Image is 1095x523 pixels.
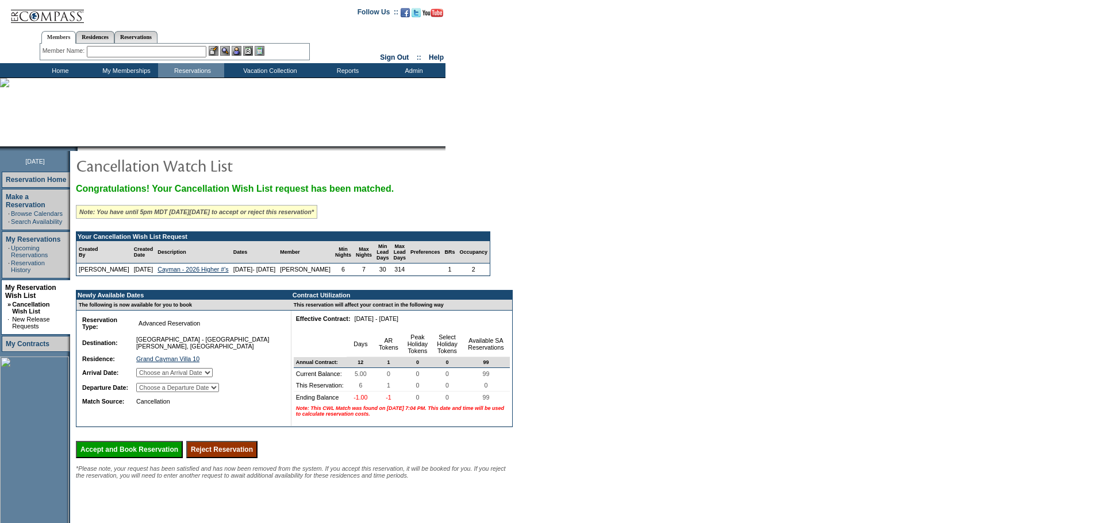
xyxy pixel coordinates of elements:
a: My Reservations [6,235,60,243]
img: Impersonate [232,46,241,56]
td: [PERSON_NAME] [278,264,333,276]
td: Current Balance: [294,368,347,379]
span: -1 [383,392,393,403]
td: · [7,316,11,330]
a: Reservation History [11,259,45,273]
input: Accept and Book Reservation [76,441,183,458]
b: Destination: [82,339,118,346]
a: My Contracts [6,340,49,348]
span: 1 [385,357,392,367]
a: Follow us on Twitter [412,11,421,18]
a: Make a Reservation [6,193,45,209]
td: · [8,218,10,225]
td: Note: This CWL Match was found on [DATE] 7:04 PM. This date and time will be used to calculate re... [294,403,510,419]
td: Preferences [408,241,443,264]
span: 99 [481,357,491,367]
span: 1 [385,379,393,391]
i: Note: You have until 5pm MDT [DATE][DATE] to accept or reject this reservation* [79,208,314,215]
b: Reservation Type: [82,316,117,330]
td: Vacation Collection [224,63,313,78]
td: Occupancy [458,241,490,264]
td: 30 [374,264,391,276]
td: Member [278,241,333,264]
td: [DATE] [132,264,156,276]
span: Advanced Reservation [136,317,202,329]
span: 0 [413,379,421,391]
td: [PERSON_NAME] [76,264,132,276]
span: [DATE] [25,158,45,165]
td: Cancellation [134,396,281,407]
img: Become our fan on Facebook [401,8,410,17]
td: Newly Available Dates [76,290,285,300]
input: Reject Reservation [186,441,258,458]
img: promoShadowLeftCorner.gif [74,146,78,151]
span: 0 [443,368,451,379]
b: Arrival Date: [82,369,118,376]
td: This reservation will affect your contract in the following way [291,300,512,311]
td: Days [347,331,374,357]
td: BRs [443,241,458,264]
span: 0 [414,357,421,367]
td: This Reservation: [294,379,347,392]
span: 6 [356,379,364,391]
img: Reservations [243,46,253,56]
b: » [7,301,11,308]
td: · [8,259,10,273]
a: Search Availability [11,218,62,225]
b: Effective Contract: [296,315,351,322]
b: Departure Date: [82,384,128,391]
td: Follow Us :: [358,7,398,21]
img: b_edit.gif [209,46,218,56]
td: Peak Holiday Tokens [403,331,433,357]
td: Min Lead Days [374,241,391,264]
td: Ending Balance [294,392,347,403]
td: Contract Utilization [291,290,512,300]
span: 0 [443,379,451,391]
td: Your Cancellation Wish List Request [76,232,490,241]
a: Upcoming Reservations [11,245,48,258]
b: Match Source: [82,398,124,405]
td: Annual Contract: [294,357,347,368]
span: *Please note, your request has been satisfied and has now been removed from the system. If you ac... [76,465,506,479]
a: Help [429,53,444,61]
a: Cancellation Wish List [12,301,49,315]
td: · [8,245,10,258]
a: Browse Calendars [11,210,63,217]
td: [DATE]- [DATE] [231,264,278,276]
a: New Release Requests [12,316,49,330]
img: pgTtlCancellationNotification.gif [76,154,306,177]
td: [GEOGRAPHIC_DATA] - [GEOGRAPHIC_DATA][PERSON_NAME], [GEOGRAPHIC_DATA] [134,334,281,352]
td: 2 [458,264,490,276]
span: Congratulations! Your Cancellation Wish List request has been matched. [76,184,394,193]
img: Subscribe to our YouTube Channel [422,9,443,17]
nobr: [DATE] - [DATE] [354,315,398,322]
a: Reservations [114,31,157,43]
td: Max Lead Days [391,241,408,264]
td: Created By [76,241,132,264]
span: 99 [480,368,491,379]
span: 99 [480,392,491,403]
b: Residence: [82,355,115,362]
span: 0 [385,368,393,379]
img: View [220,46,230,56]
td: Reservations [158,63,224,78]
td: My Memberships [92,63,158,78]
td: 314 [391,264,408,276]
td: Reports [313,63,379,78]
img: blank.gif [78,146,79,151]
span: 0 [443,357,451,367]
span: 0 [443,392,451,403]
td: · [8,210,10,217]
span: :: [417,53,421,61]
a: Members [41,31,76,44]
td: Max Nights [354,241,374,264]
td: 7 [354,264,374,276]
td: Created Date [132,241,156,264]
a: Reservation Home [6,176,66,184]
a: My Reservation Wish List [5,284,56,300]
a: Become our fan on Facebook [401,11,410,18]
a: Sign Out [380,53,409,61]
td: Dates [231,241,278,264]
td: 1 [443,264,458,276]
span: 12 [355,357,366,367]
